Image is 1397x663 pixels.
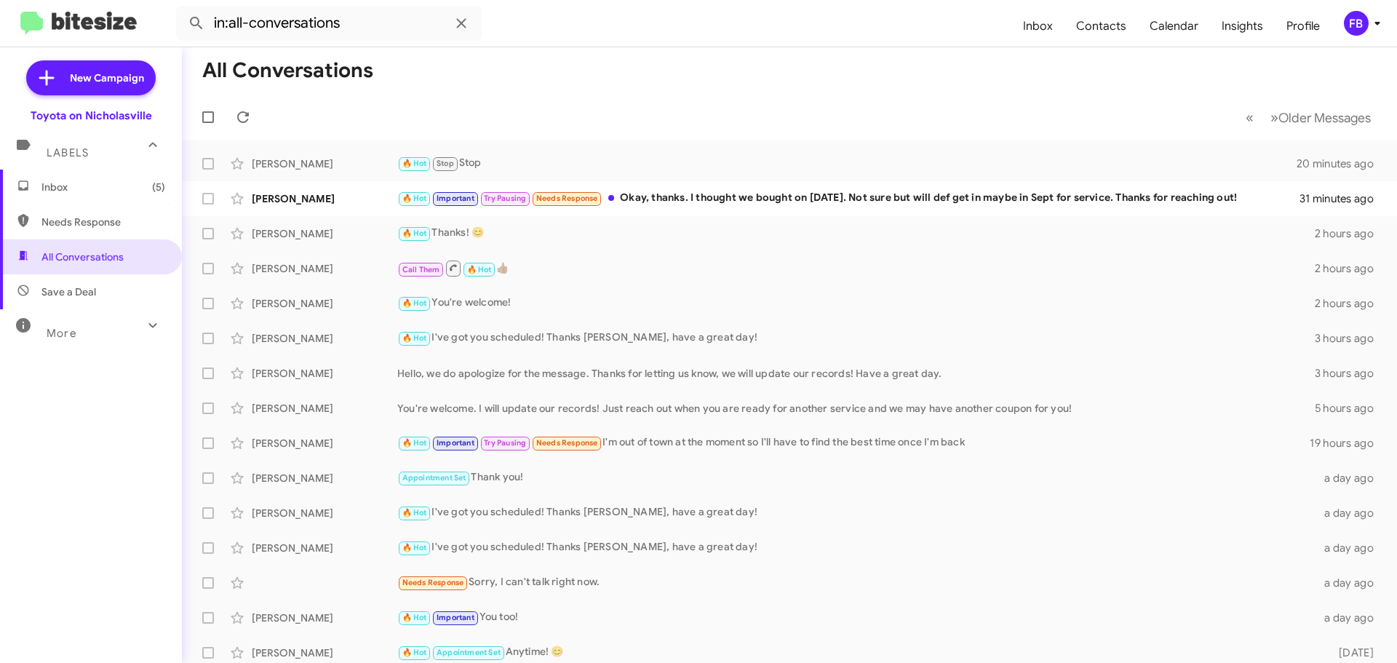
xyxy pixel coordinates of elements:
span: Appointment Set [437,648,501,657]
div: [PERSON_NAME] [252,191,397,206]
div: 2 hours ago [1315,226,1385,241]
div: 2 hours ago [1315,296,1385,311]
span: 🔥 Hot [402,159,427,168]
div: [PERSON_NAME] [252,401,397,416]
div: [PERSON_NAME] [252,366,397,381]
span: 🔥 Hot [402,613,427,622]
div: a day ago [1316,611,1385,625]
div: [PERSON_NAME] [252,541,397,555]
a: New Campaign [26,60,156,95]
div: Thanks! 😊 [397,225,1315,242]
div: [PERSON_NAME] [252,226,397,241]
div: I've got you scheduled! Thanks [PERSON_NAME], have a great day! [397,539,1316,556]
div: FB [1344,11,1369,36]
span: 🔥 Hot [402,333,427,343]
div: [PERSON_NAME] [252,331,397,346]
input: Search [176,6,482,41]
span: Call Them [402,265,440,274]
div: Stop [397,155,1298,172]
div: 3 hours ago [1315,366,1385,381]
span: Try Pausing [484,194,526,203]
button: Previous [1237,103,1262,132]
a: Insights [1210,5,1275,47]
span: « [1246,108,1254,127]
span: Inbox [41,180,165,194]
span: Important [437,613,474,622]
nav: Page navigation example [1238,103,1380,132]
span: Labels [47,146,89,159]
h1: All Conversations [202,59,373,82]
div: [PERSON_NAME] [252,471,397,485]
span: Needs Response [536,194,598,203]
div: [DATE] [1316,646,1385,660]
span: (5) [152,180,165,194]
span: Needs Response [536,438,598,448]
span: 🔥 Hot [467,265,492,274]
span: 🔥 Hot [402,229,427,238]
a: Inbox [1011,5,1064,47]
span: Older Messages [1278,110,1371,126]
div: You're welcome! [397,295,1315,311]
span: 🔥 Hot [402,194,427,203]
div: I've got you scheduled! Thanks [PERSON_NAME], have a great day! [397,330,1315,346]
div: a day ago [1316,576,1385,590]
div: [PERSON_NAME] [252,296,397,311]
a: Profile [1275,5,1332,47]
div: a day ago [1316,506,1385,520]
div: [PERSON_NAME] [252,261,397,276]
div: Hello, we do apologize for the message. Thanks for letting us know, we will update our records! H... [397,366,1315,381]
div: a day ago [1316,471,1385,485]
a: Contacts [1064,5,1138,47]
button: FB [1332,11,1381,36]
div: You too! [397,609,1316,626]
span: More [47,327,76,340]
div: Toyota on Nicholasville [31,108,152,123]
div: Okay, thanks. I thought we bought on [DATE]. Not sure but will def get in maybe in Sept for servi... [397,190,1300,207]
div: Sorry, I can't talk right now. [397,574,1316,591]
div: You're welcome. I will update our records! Just reach out when you are ready for another service ... [397,401,1315,416]
div: 👍🏽 [397,259,1315,277]
div: 2 hours ago [1315,261,1385,276]
span: Needs Response [41,215,165,229]
span: Appointment Set [402,473,466,483]
span: Needs Response [402,578,464,587]
span: 🔥 Hot [402,543,427,552]
div: [PERSON_NAME] [252,646,397,660]
div: Anytime! 😊 [397,644,1316,661]
span: Stop [437,159,454,168]
div: 3 hours ago [1315,331,1385,346]
span: 🔥 Hot [402,438,427,448]
div: [PERSON_NAME] [252,506,397,520]
a: Calendar [1138,5,1210,47]
button: Next [1262,103,1380,132]
div: [PERSON_NAME] [252,611,397,625]
span: Try Pausing [484,438,526,448]
span: 🔥 Hot [402,508,427,517]
span: » [1270,108,1278,127]
div: [PERSON_NAME] [252,436,397,450]
div: [PERSON_NAME] [252,156,397,171]
span: 🔥 Hot [402,648,427,657]
div: a day ago [1316,541,1385,555]
div: 20 minutes ago [1298,156,1385,171]
span: Important [437,438,474,448]
div: 5 hours ago [1315,401,1385,416]
span: 🔥 Hot [402,298,427,308]
div: 19 hours ago [1310,436,1385,450]
div: I've got you scheduled! Thanks [PERSON_NAME], have a great day! [397,504,1316,521]
span: New Campaign [70,71,144,85]
div: I'm out of town at the moment so I'll have to find the best time once I'm back [397,434,1310,451]
span: Important [437,194,474,203]
span: All Conversations [41,250,124,264]
div: 31 minutes ago [1300,191,1385,206]
div: Thank you! [397,469,1316,486]
span: Save a Deal [41,285,96,299]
